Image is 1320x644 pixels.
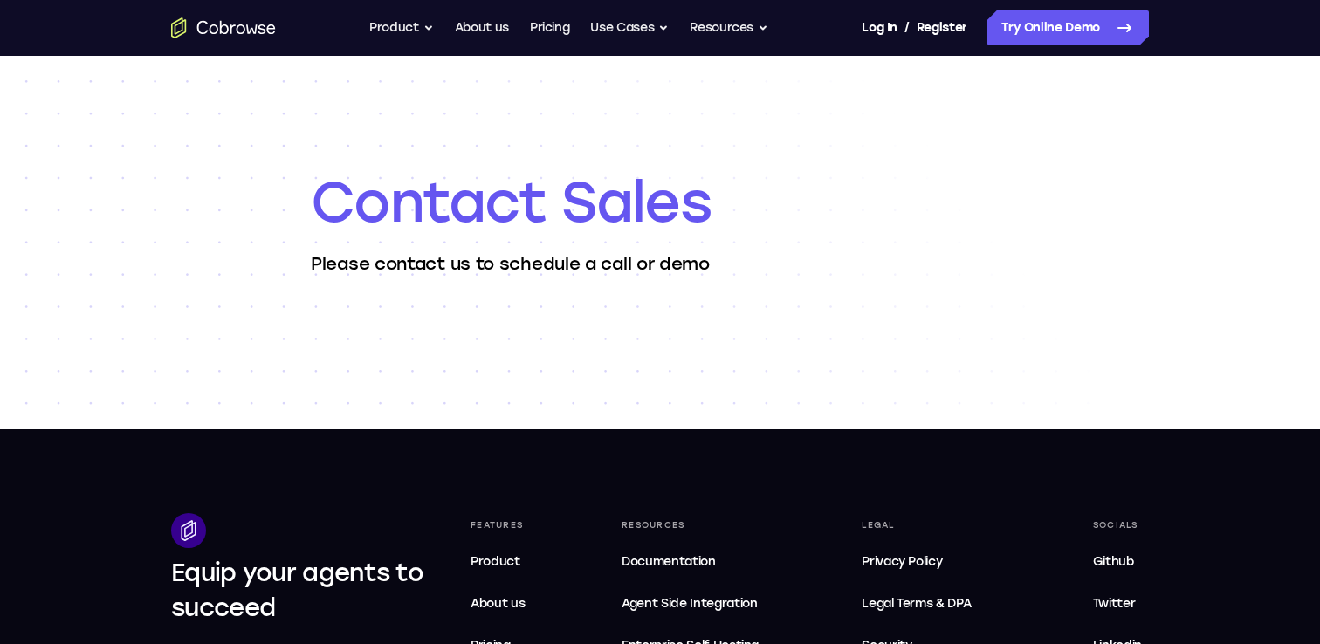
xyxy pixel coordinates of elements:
span: Twitter [1093,596,1136,611]
button: Use Cases [590,10,669,45]
p: Please contact us to schedule a call or demo [311,251,1009,276]
a: Pricing [530,10,570,45]
a: Agent Side Integration [615,586,787,621]
span: Github [1093,554,1134,569]
span: Privacy Policy [862,554,942,569]
div: Features [464,513,547,538]
a: Privacy Policy [855,545,1017,579]
a: Try Online Demo [987,10,1149,45]
a: About us [464,586,547,621]
a: Go to the home page [171,17,276,38]
div: Socials [1086,513,1149,538]
a: Register [917,10,967,45]
a: Product [464,545,547,579]
a: Log In [862,10,897,45]
span: Legal Terms & DPA [862,596,971,611]
a: Documentation [615,545,787,579]
span: Equip your agents to succeed [171,558,423,622]
a: Twitter [1086,586,1149,621]
span: About us [471,596,525,611]
button: Product [369,10,434,45]
span: Documentation [622,554,715,569]
a: Github [1086,545,1149,579]
a: About us [455,10,509,45]
h1: Contact Sales [311,168,1009,237]
button: Resources [690,10,768,45]
a: Legal Terms & DPA [855,586,1017,621]
span: Agent Side Integration [622,593,780,614]
span: Product [471,554,520,569]
span: / [904,17,910,38]
div: Resources [615,513,787,538]
div: Legal [855,513,1017,538]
